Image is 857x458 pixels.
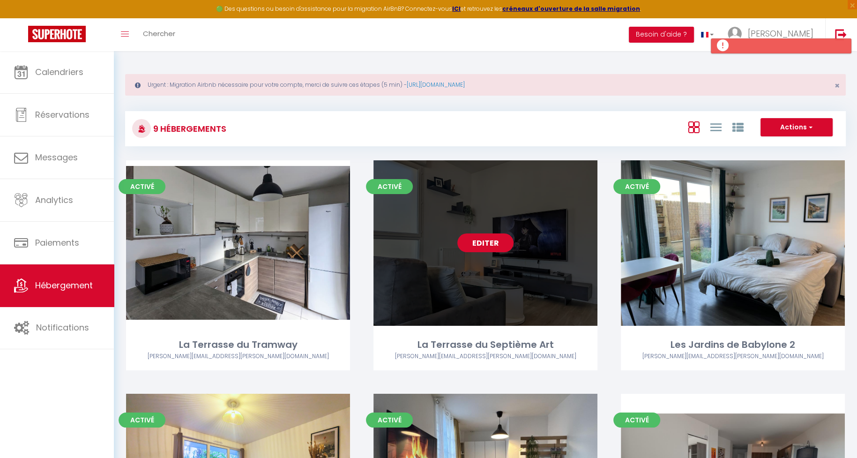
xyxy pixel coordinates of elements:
span: Activé [613,179,660,194]
div: Airbnb [373,352,597,361]
img: logout [835,29,847,40]
a: Chercher [136,18,182,51]
a: Vue par Groupe [732,119,743,135]
img: ... [728,27,742,41]
img: Super Booking [28,26,86,42]
a: [URL][DOMAIN_NAME] [407,81,465,89]
a: Vue en Box [688,119,699,135]
div: Les Jardins de Babylone 2 [621,338,845,352]
span: Activé [119,413,165,428]
span: Activé [366,179,413,194]
div: La Terrasse du Septième Art [373,338,597,352]
span: Hébergement [35,279,93,291]
span: Analytics [35,194,73,206]
a: Vue en Liste [710,119,721,135]
div: Urgent : Migration Airbnb nécessaire pour votre compte, merci de suivre ces étapes (5 min) - [125,74,846,96]
span: × [835,80,840,91]
button: Close [835,82,840,90]
span: Chercher [143,29,175,38]
h3: 9 Hébergements [151,118,226,139]
div: Airbnb [126,352,350,361]
button: Ouvrir le widget de chat LiveChat [7,4,36,32]
span: Notifications [36,322,89,333]
span: Calendriers [35,66,83,78]
span: Activé [119,179,165,194]
a: ... [PERSON_NAME] [721,18,825,51]
iframe: Chat [817,416,850,451]
button: Actions [760,118,833,137]
a: ICI [452,5,461,13]
span: Activé [366,413,413,428]
span: [PERSON_NAME] [748,28,813,39]
span: Messages [35,151,78,163]
a: Editer [457,233,514,252]
button: Besoin d'aide ? [629,27,694,43]
div: Airbnb [621,352,845,361]
span: Activé [613,413,660,428]
span: Réservations [35,109,89,120]
div: La Terrasse du Tramway [126,338,350,352]
span: Paiements [35,237,79,248]
a: créneaux d'ouverture de la salle migration [502,5,640,13]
